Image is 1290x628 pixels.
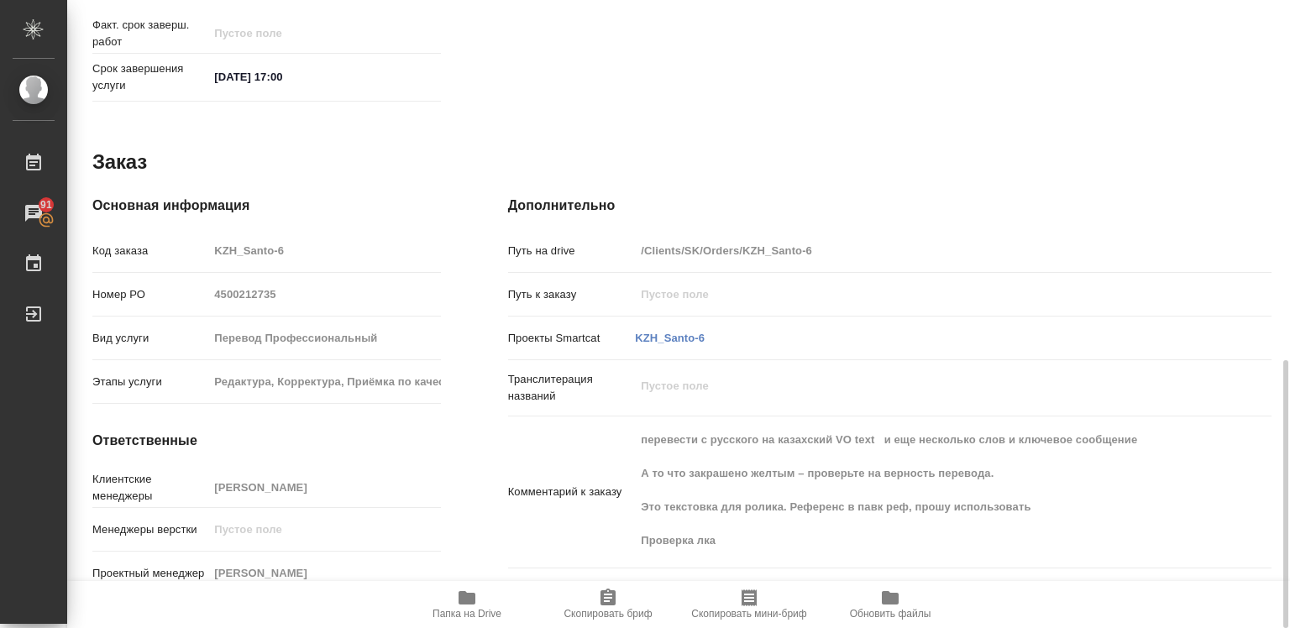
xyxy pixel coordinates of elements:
a: 91 [4,192,63,234]
input: Пустое поле [635,238,1208,263]
a: KZH_Santo-6 [635,332,705,344]
p: Вид услуги [92,330,208,347]
p: Комментарий к заказу [508,484,636,500]
span: 91 [30,196,62,213]
input: Пустое поле [208,21,355,45]
input: Пустое поле [208,517,440,542]
input: Пустое поле [635,282,1208,306]
p: Клиентские менеджеры [92,471,208,505]
p: Факт. срок заверш. работ [92,17,208,50]
h4: Основная информация [92,196,441,216]
h4: Ответственные [92,431,441,451]
p: Транслитерация названий [508,371,636,405]
input: Пустое поле [208,238,440,263]
p: Проекты Smartcat [508,330,636,347]
span: Обновить файлы [850,608,931,620]
button: Скопировать бриф [537,581,679,628]
button: Скопировать мини-бриф [679,581,820,628]
p: Путь на drive [508,243,636,259]
span: Папка на Drive [433,608,501,620]
span: Скопировать бриф [564,608,652,620]
h4: Дополнительно [508,196,1272,216]
p: Этапы услуги [92,374,208,390]
p: Менеджеры верстки [92,521,208,538]
textarea: перевести с русского на казахский VO text и еще несколько слов и ключевое сообщение А то что закр... [635,426,1208,555]
input: Пустое поле [208,561,440,585]
input: Пустое поле [208,326,440,350]
input: ✎ Введи что-нибудь [208,65,355,89]
h2: Заказ [92,149,147,175]
p: Срок завершения услуги [92,60,208,94]
p: Код заказа [92,243,208,259]
button: Обновить файлы [820,581,961,628]
input: Пустое поле [208,475,440,500]
span: Скопировать мини-бриф [691,608,806,620]
input: Пустое поле [208,282,440,306]
button: Папка на Drive [396,581,537,628]
p: Путь к заказу [508,286,636,303]
p: Проектный менеджер [92,565,208,582]
p: Номер РО [92,286,208,303]
input: Пустое поле [208,369,440,394]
